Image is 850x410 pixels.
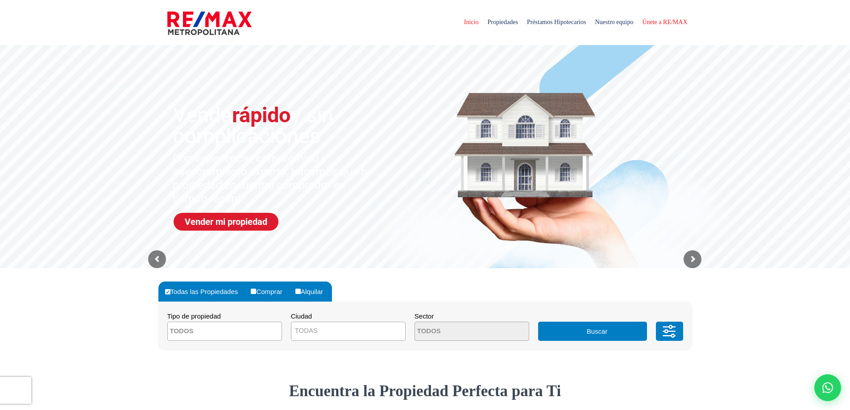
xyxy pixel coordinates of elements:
span: Propiedades [483,9,522,36]
span: rápido [232,103,291,127]
sr7-txt: Vende y sin complicaciones [173,104,395,146]
strong: Encuentra la Propiedad Perfecta para Ti [289,382,561,400]
span: TODAS [295,327,318,334]
label: Todas las Propiedades [163,282,247,302]
input: Comprar [251,289,256,294]
a: Vender mi propiedad [174,213,278,231]
input: Alquilar [295,289,301,294]
label: Comprar [249,282,291,302]
span: Únete a RE/MAX [638,9,692,36]
span: TODAS [291,324,405,337]
img: remax-metropolitana-logo [167,10,252,37]
textarea: Search [168,322,254,341]
label: Alquilar [293,282,332,302]
span: Tipo de propiedad [167,312,221,320]
textarea: Search [415,322,502,341]
span: Nuestro equipo [590,9,638,36]
input: Todas las Propiedades [165,289,170,294]
span: Préstamos Hipotecarios [522,9,591,36]
sr7-txt: Con experiencia, compromiso y asesoramiento experto, hacemos que tu propiedad encuentre comprador... [173,152,377,205]
span: TODAS [291,322,406,341]
button: Buscar [538,322,647,341]
span: Sector [415,312,434,320]
span: Inicio [460,9,483,36]
span: Ciudad [291,312,312,320]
